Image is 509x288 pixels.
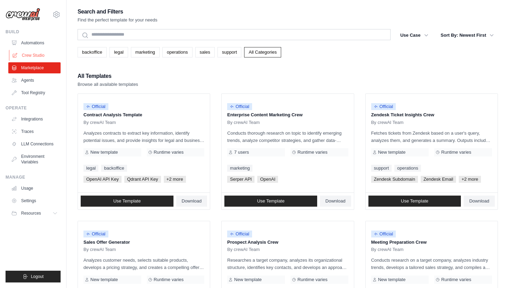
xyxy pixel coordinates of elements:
span: Runtime varies [154,277,184,282]
span: New template [378,150,405,155]
p: Fetches tickets from Zendesk based on a user's query, analyzes them, and generates a summary. Out... [371,129,492,144]
a: Integrations [8,114,61,125]
a: Crew Studio [9,50,61,61]
span: Runtime varies [297,150,328,155]
span: Runtime varies [297,277,328,282]
a: Settings [8,195,61,206]
span: By crewAI Team [371,120,404,125]
div: Operate [6,105,61,111]
a: Use Template [368,196,461,207]
a: marketing [131,47,160,57]
h2: All Templates [78,71,138,81]
a: Traces [8,126,61,137]
a: operations [162,47,193,57]
span: OpenAI API Key [83,176,122,183]
span: New template [378,277,405,282]
span: By crewAI Team [371,247,404,252]
p: Zendesk Ticket Insights Crew [371,111,492,118]
div: Manage [6,174,61,180]
p: Conducts research on a target company, analyzes industry trends, develops a tailored sales strate... [371,256,492,271]
span: Use Template [257,198,284,204]
span: Download [325,198,346,204]
span: By crewAI Team [83,247,116,252]
span: Runtime varies [441,277,471,282]
span: +2 more [459,176,481,183]
span: Use Template [113,198,141,204]
span: By crewAI Team [227,247,260,252]
span: Official [83,231,108,237]
a: Download [320,196,351,207]
span: New template [234,277,261,282]
span: Use Template [401,198,428,204]
a: support [217,47,241,57]
span: Serper API [227,176,254,183]
p: Sales Offer Generator [83,239,204,246]
p: Contract Analysis Template [83,111,204,118]
span: Zendesk Subdomain [371,176,418,183]
span: New template [90,277,118,282]
span: OpenAI [257,176,278,183]
p: Meeting Preparation Crew [371,239,492,246]
a: marketing [227,165,252,172]
div: Build [6,29,61,35]
span: Download [182,198,202,204]
span: Logout [31,274,44,279]
span: Download [469,198,489,204]
a: operations [394,165,421,172]
a: LLM Connections [8,138,61,150]
a: legal [83,165,98,172]
a: legal [109,47,128,57]
p: Researches a target company, analyzes its organizational structure, identifies key contacts, and ... [227,256,348,271]
span: Qdrant API Key [124,176,161,183]
span: Official [371,231,396,237]
p: Analyzes customer needs, selects suitable products, develops a pricing strategy, and creates a co... [83,256,204,271]
span: By crewAI Team [227,120,260,125]
span: Official [371,103,396,110]
button: Logout [6,271,61,282]
a: All Categories [244,47,281,57]
a: sales [195,47,215,57]
span: Official [83,103,108,110]
a: Marketplace [8,62,61,73]
span: Resources [21,210,41,216]
a: Use Template [81,196,173,207]
button: Use Case [396,29,432,42]
a: support [371,165,392,172]
span: Runtime varies [441,150,471,155]
a: backoffice [101,165,127,172]
p: Prospect Analysis Crew [227,239,348,246]
h2: Search and Filters [78,7,158,17]
a: Usage [8,183,61,194]
span: 7 users [234,150,249,155]
a: Download [464,196,495,207]
span: New template [90,150,118,155]
a: Automations [8,37,61,48]
span: Zendesk Email [421,176,456,183]
a: Use Template [224,196,317,207]
span: +2 more [164,176,186,183]
p: Conducts thorough research on topic to identify emerging trends, analyze competitor strategies, a... [227,129,348,144]
a: Agents [8,75,61,86]
a: Environment Variables [8,151,61,168]
p: Browse all available templates [78,81,138,88]
p: Analyzes contracts to extract key information, identify potential issues, and provide insights fo... [83,129,204,144]
span: Official [227,103,252,110]
span: Runtime varies [154,150,184,155]
img: Logo [6,8,40,21]
p: Find the perfect template for your needs [78,17,158,24]
a: Download [176,196,207,207]
button: Sort By: Newest First [437,29,498,42]
p: Enterprise Content Marketing Crew [227,111,348,118]
button: Resources [8,208,61,219]
span: By crewAI Team [83,120,116,125]
span: Official [227,231,252,237]
a: backoffice [78,47,107,57]
a: Tool Registry [8,87,61,98]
